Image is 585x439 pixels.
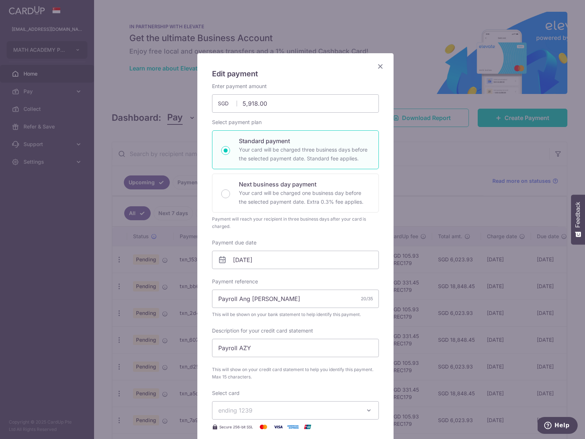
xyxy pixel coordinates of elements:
[212,311,379,318] span: This will be shown on your bank statement to help identify this payment.
[212,251,379,269] input: DD / MM / YYYY
[212,327,313,334] label: Description for your credit card statement
[271,422,286,431] img: Visa
[575,202,581,228] span: Feedback
[212,119,262,126] label: Select payment plan
[212,215,379,230] div: Payment will reach your recipient in three business days after your card is charged.
[212,389,240,397] label: Select card
[256,422,271,431] img: Mastercard
[538,417,578,435] iframe: Opens a widget where you can find more information
[219,424,253,430] span: Secure 256-bit SSL
[300,422,315,431] img: UnionPay
[212,68,379,80] h5: Edit payment
[239,145,370,163] p: Your card will be charged three business days before the selected payment date. Standard fee appl...
[212,278,258,285] label: Payment reference
[239,137,370,145] p: Standard payment
[286,422,300,431] img: American Express
[361,295,373,302] div: 20/35
[571,195,585,244] button: Feedback - Show survey
[212,239,256,246] label: Payment due date
[239,180,370,189] p: Next business day payment
[212,366,379,381] span: This will show on your credit card statement to help you identify this payment. Max 15 characters.
[212,83,267,90] label: Enter payment amount
[239,189,370,206] p: Your card will be charged one business day before the selected payment date. Extra 0.3% fee applies.
[218,407,252,414] span: ending 1239
[212,401,379,420] button: ending 1239
[218,100,237,107] span: SGD
[212,94,379,113] input: 0.00
[376,62,385,71] button: Close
